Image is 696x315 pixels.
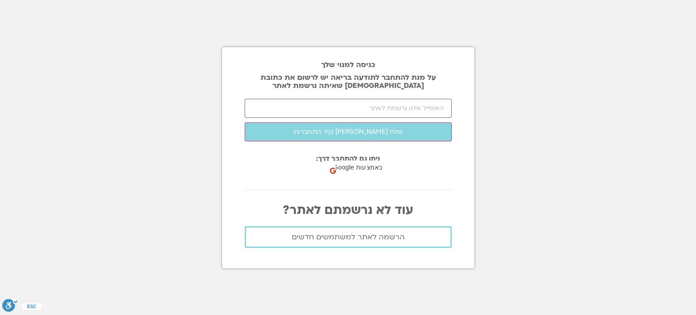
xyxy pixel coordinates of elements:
[245,226,452,248] a: הרשמה לאתר למשתמשים חדשים
[245,61,452,69] h2: כניסה למנוי שלך
[245,204,452,217] p: עוד לא נרשמתם לאתר?
[245,73,452,90] p: על מנת להתחבר לתודעה בריאה יש לרשום את כתובת [DEMOGRAPHIC_DATA] שאיתה נרשמת לאתר
[245,99,452,118] input: האימייל איתו נרשמת לאתר
[292,233,405,241] span: הרשמה לאתר למשתמשים חדשים
[333,163,401,172] span: כניסה באמצעות Google
[327,159,418,177] div: כניסה באמצעות Google
[245,122,452,141] button: שלח [PERSON_NAME] קוד התחברות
